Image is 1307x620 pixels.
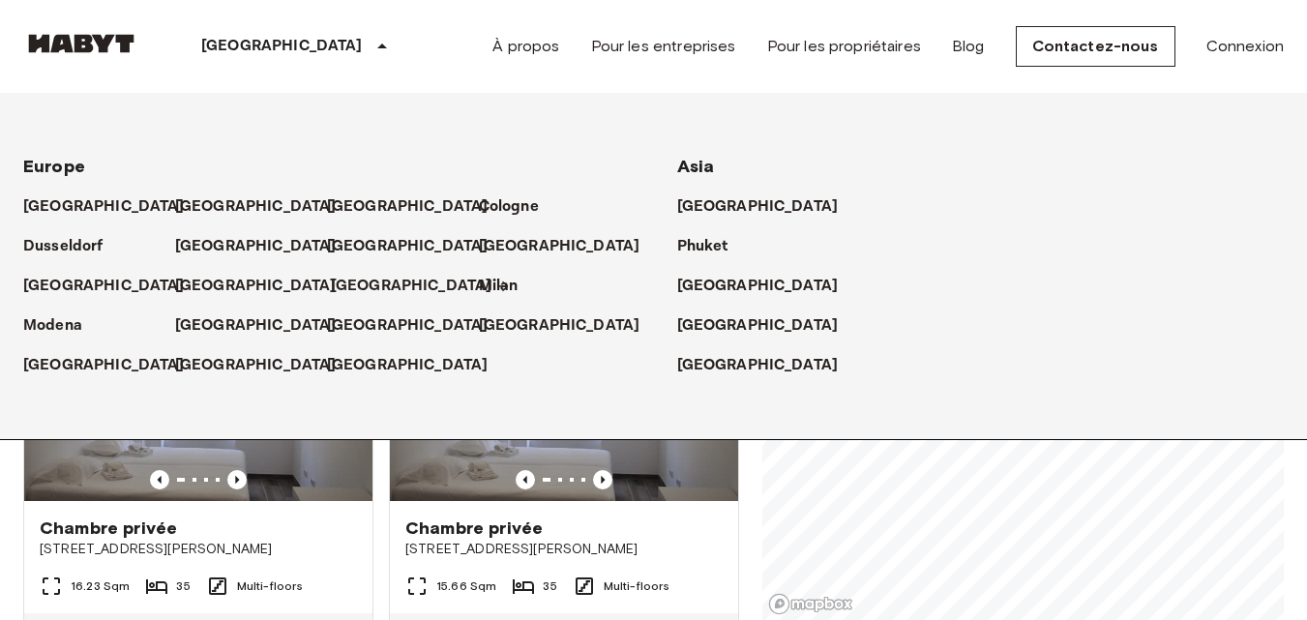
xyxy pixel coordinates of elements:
span: Chambre privée [405,517,543,540]
span: 16.23 Sqm [71,577,130,595]
p: [GEOGRAPHIC_DATA] [677,195,839,219]
a: [GEOGRAPHIC_DATA] [23,195,204,219]
p: [GEOGRAPHIC_DATA] [677,354,839,377]
a: Modena [23,314,102,338]
span: 15.66 Sqm [436,577,496,595]
p: [GEOGRAPHIC_DATA] [201,35,363,58]
a: [GEOGRAPHIC_DATA] [175,195,356,219]
span: Multi-floors [604,577,670,595]
a: Connexion [1206,35,1284,58]
a: [GEOGRAPHIC_DATA] [175,275,356,298]
a: [GEOGRAPHIC_DATA] [23,275,204,298]
p: Phuket [677,235,728,258]
p: [GEOGRAPHIC_DATA] [175,195,337,219]
span: Asia [677,156,715,177]
span: Chambre privée [40,517,177,540]
a: Dusseldorf [23,235,123,258]
p: [GEOGRAPHIC_DATA] [327,235,489,258]
p: [GEOGRAPHIC_DATA] [175,354,337,377]
a: [GEOGRAPHIC_DATA] [327,314,508,338]
a: [GEOGRAPHIC_DATA] [175,235,356,258]
span: [STREET_ADDRESS][PERSON_NAME] [40,540,357,559]
p: [GEOGRAPHIC_DATA] [479,314,640,338]
p: [GEOGRAPHIC_DATA] [175,235,337,258]
a: Cologne [479,195,558,219]
a: [GEOGRAPHIC_DATA] [23,354,204,377]
img: Habyt [23,34,139,53]
a: [GEOGRAPHIC_DATA] [327,354,508,377]
span: 35 [543,577,556,595]
a: [GEOGRAPHIC_DATA] [677,314,858,338]
a: [GEOGRAPHIC_DATA] [677,275,858,298]
p: [GEOGRAPHIC_DATA] [23,354,185,377]
p: [GEOGRAPHIC_DATA] [677,275,839,298]
a: Phuket [677,235,748,258]
a: Contactez-nous [1016,26,1175,67]
a: Blog [952,35,985,58]
button: Previous image [227,470,247,489]
a: [GEOGRAPHIC_DATA] [331,275,512,298]
p: [GEOGRAPHIC_DATA] [479,235,640,258]
p: [GEOGRAPHIC_DATA] [327,314,489,338]
p: [GEOGRAPHIC_DATA] [331,275,492,298]
button: Previous image [593,470,612,489]
a: [GEOGRAPHIC_DATA] [175,354,356,377]
button: Previous image [516,470,535,489]
a: [GEOGRAPHIC_DATA] [677,354,858,377]
a: Pour les propriétaires [767,35,921,58]
p: Cologne [479,195,539,219]
a: Mapbox logo [768,593,853,615]
p: [GEOGRAPHIC_DATA] [175,275,337,298]
a: Pour les entreprises [591,35,736,58]
button: Previous image [150,470,169,489]
a: À propos [492,35,559,58]
p: [GEOGRAPHIC_DATA] [327,354,489,377]
span: [STREET_ADDRESS][PERSON_NAME] [405,540,723,559]
a: [GEOGRAPHIC_DATA] [479,235,660,258]
p: Dusseldorf [23,235,104,258]
p: [GEOGRAPHIC_DATA] [23,195,185,219]
p: [GEOGRAPHIC_DATA] [677,314,839,338]
span: 35 [176,577,190,595]
a: [GEOGRAPHIC_DATA] [479,314,660,338]
a: [GEOGRAPHIC_DATA] [327,195,508,219]
p: [GEOGRAPHIC_DATA] [175,314,337,338]
a: [GEOGRAPHIC_DATA] [327,235,508,258]
p: Modena [23,314,82,338]
p: [GEOGRAPHIC_DATA] [327,195,489,219]
span: Multi-floors [237,577,304,595]
p: [GEOGRAPHIC_DATA] [23,275,185,298]
span: Europe [23,156,85,177]
a: [GEOGRAPHIC_DATA] [677,195,858,219]
a: [GEOGRAPHIC_DATA] [175,314,356,338]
